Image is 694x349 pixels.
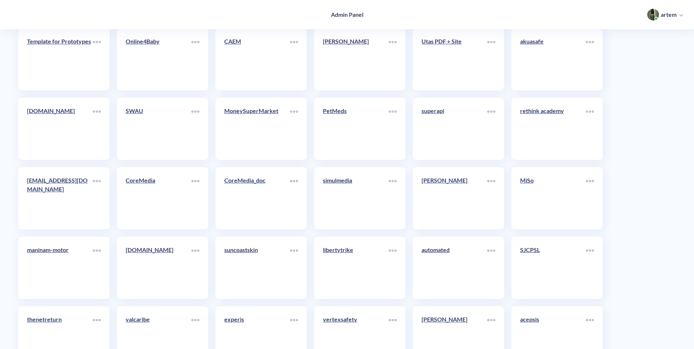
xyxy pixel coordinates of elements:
[27,315,93,324] p: thenetreturn
[27,37,93,46] p: Template for Prototypes
[422,245,487,290] a: automated
[27,176,93,221] a: [EMAIL_ADDRESS][DOMAIN_NAME]
[27,176,93,194] p: [EMAIL_ADDRESS][DOMAIN_NAME]
[422,106,487,151] a: superapi
[323,106,389,115] p: PetMeds
[27,37,93,82] a: Template for Prototypes
[520,315,586,324] p: acepsis
[126,176,191,221] a: CoreMedia
[224,106,290,115] p: MoneySuperMarket
[422,315,487,324] p: [PERSON_NAME]
[323,245,389,254] p: libertytrike
[422,176,487,221] a: [PERSON_NAME]
[647,9,659,20] img: user photo
[126,37,191,46] p: Online4Baby
[422,245,487,254] p: automated
[126,315,191,324] p: valcaribe
[224,106,290,151] a: MoneySuperMarket
[422,37,487,46] p: Utas PDF + Site
[644,8,687,21] button: user photoartem
[224,176,290,185] p: CoreMedia_doc
[27,245,93,254] p: maninam-motor
[520,176,586,221] a: MiSo
[224,315,290,324] p: experis
[224,37,290,46] p: CAEM
[422,37,487,82] a: Utas PDF + Site
[323,315,389,324] p: vertexsafety
[331,11,363,18] h4: Admin Panel
[126,106,191,115] p: SWAU
[126,245,191,290] a: [DOMAIN_NAME]
[126,245,191,254] p: [DOMAIN_NAME]
[520,106,586,151] a: rethink academy
[224,245,290,290] a: suncoastskin
[224,37,290,82] a: CAEM
[520,176,586,185] p: MiSo
[323,37,389,46] p: [PERSON_NAME]
[323,176,389,185] p: simulmedia
[520,245,586,254] p: SJCPSL
[126,176,191,185] p: CoreMedia
[323,176,389,221] a: simulmedia
[520,37,586,46] p: akuasafe
[422,106,487,115] p: superapi
[224,245,290,254] p: suncoastskin
[520,245,586,290] a: SJCPSL
[520,37,586,82] a: akuasafe
[27,106,93,115] p: [DOMAIN_NAME]
[224,176,290,221] a: CoreMedia_doc
[126,37,191,82] a: Online4Baby
[126,106,191,151] a: SWAU
[27,245,93,290] a: maninam-motor
[661,11,676,19] p: artem
[27,106,93,151] a: [DOMAIN_NAME]
[520,106,586,115] p: rethink academy
[422,176,487,185] p: [PERSON_NAME]
[323,106,389,151] a: PetMeds
[323,245,389,290] a: libertytrike
[323,37,389,82] a: [PERSON_NAME]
